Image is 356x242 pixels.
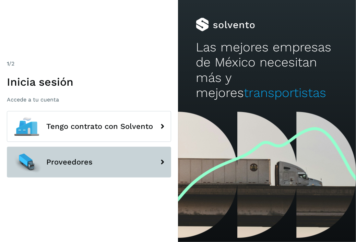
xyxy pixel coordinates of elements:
button: Proveedores [7,147,171,178]
span: Tengo contrato con Solvento [46,122,153,131]
h2: Las mejores empresas de México necesitan más y mejores [196,40,338,101]
h1: Inicia sesión [7,75,171,88]
span: Proveedores [46,158,93,166]
span: transportistas [244,85,326,100]
div: /2 [7,60,171,68]
span: 1 [7,60,9,67]
button: Tengo contrato con Solvento [7,111,171,142]
p: Accede a tu cuenta [7,96,171,103]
